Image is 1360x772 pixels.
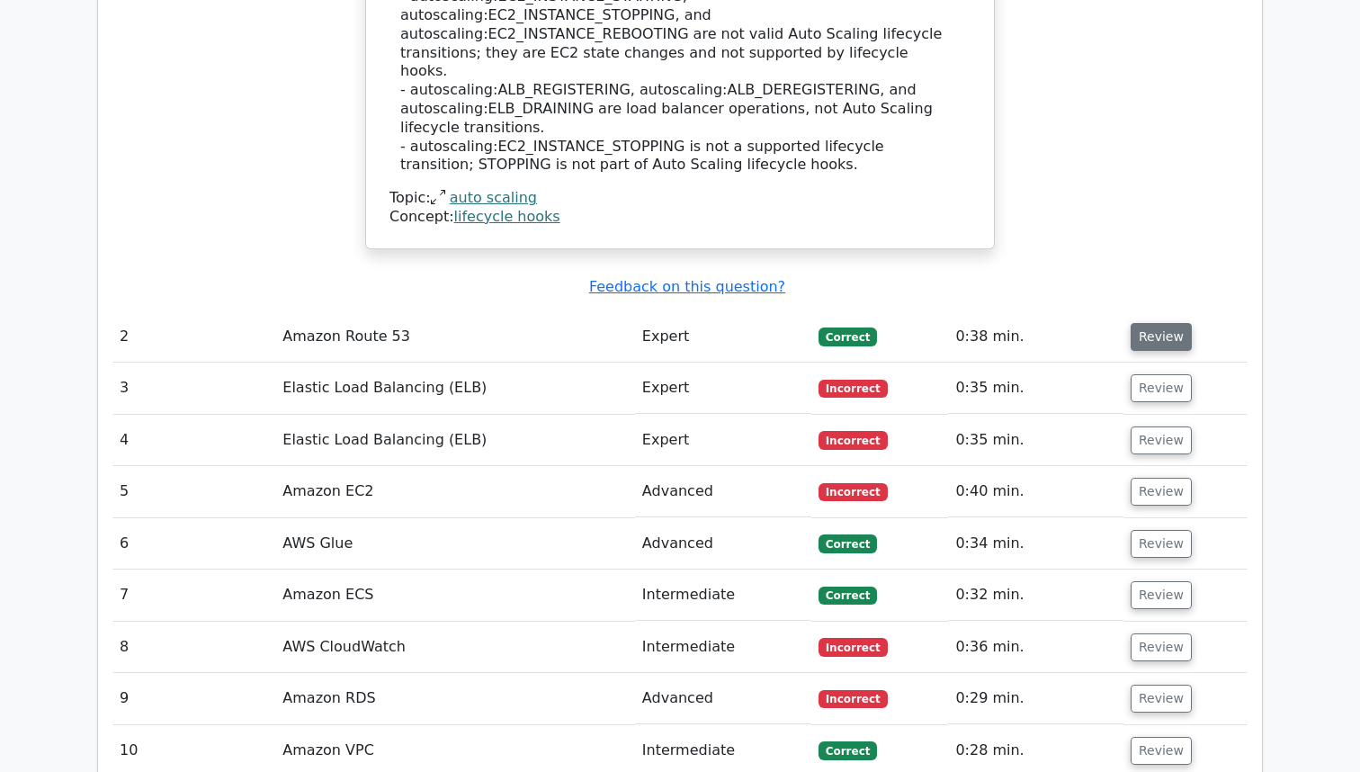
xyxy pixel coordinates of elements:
[275,415,635,466] td: Elastic Load Balancing (ELB)
[635,673,811,724] td: Advanced
[1131,737,1192,765] button: Review
[948,570,1123,621] td: 0:32 min.
[819,483,888,501] span: Incorrect
[1131,426,1192,454] button: Review
[1131,478,1192,506] button: Review
[948,466,1123,517] td: 0:40 min.
[948,518,1123,570] td: 0:34 min.
[635,415,811,466] td: Expert
[275,622,635,673] td: AWS CloudWatch
[1131,685,1192,713] button: Review
[819,328,877,346] span: Correct
[819,690,888,708] span: Incorrect
[1131,374,1192,402] button: Review
[819,638,888,656] span: Incorrect
[275,673,635,724] td: Amazon RDS
[819,587,877,605] span: Correct
[275,363,635,414] td: Elastic Load Balancing (ELB)
[819,380,888,398] span: Incorrect
[112,363,275,414] td: 3
[112,673,275,724] td: 9
[635,311,811,363] td: Expert
[389,189,971,208] div: Topic:
[112,466,275,517] td: 5
[948,673,1123,724] td: 0:29 min.
[450,189,537,206] a: auto scaling
[1131,581,1192,609] button: Review
[948,311,1123,363] td: 0:38 min.
[819,741,877,759] span: Correct
[454,208,560,225] a: lifecycle hooks
[819,534,877,552] span: Correct
[275,570,635,621] td: Amazon ECS
[948,363,1123,414] td: 0:35 min.
[112,311,275,363] td: 2
[112,518,275,570] td: 6
[112,622,275,673] td: 8
[112,415,275,466] td: 4
[1131,633,1192,661] button: Review
[112,570,275,621] td: 7
[1131,323,1192,351] button: Review
[275,466,635,517] td: Amazon EC2
[635,466,811,517] td: Advanced
[635,518,811,570] td: Advanced
[948,415,1123,466] td: 0:35 min.
[1131,530,1192,558] button: Review
[635,363,811,414] td: Expert
[389,208,971,227] div: Concept:
[275,311,635,363] td: Amazon Route 53
[819,431,888,449] span: Incorrect
[948,622,1123,673] td: 0:36 min.
[635,570,811,621] td: Intermediate
[275,518,635,570] td: AWS Glue
[635,622,811,673] td: Intermediate
[589,278,785,295] a: Feedback on this question?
